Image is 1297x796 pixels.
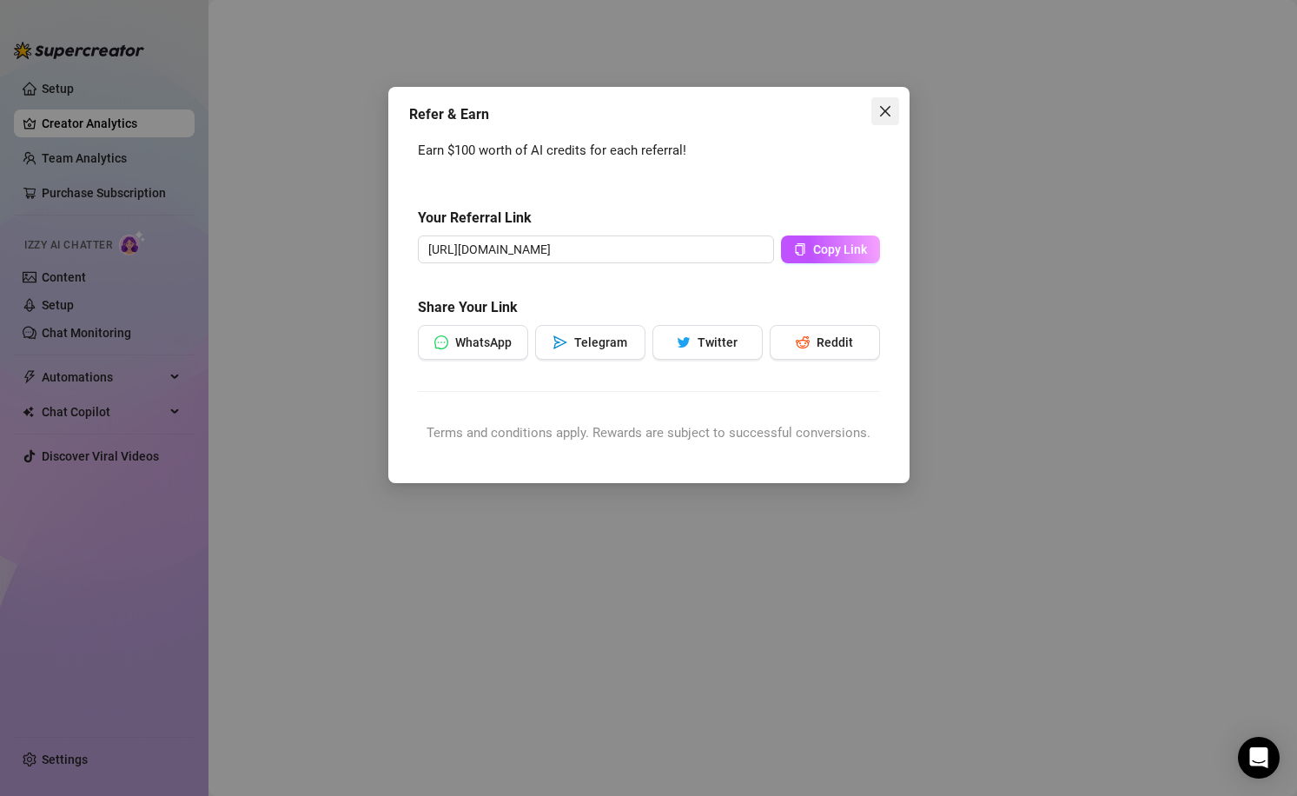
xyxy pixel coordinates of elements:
span: Close [871,104,899,118]
span: send [553,335,567,349]
div: Open Intercom Messenger [1238,737,1280,779]
div: Earn $100 worth of AI credits for each referral! [418,141,880,162]
div: Refer & Earn [409,104,889,125]
span: Telegram [574,335,627,349]
button: twitterTwitter [652,325,763,360]
button: messageWhatsApp [418,325,528,360]
div: Terms and conditions apply. Rewards are subject to successful conversions. [418,423,880,444]
h5: Share Your Link [418,297,880,318]
span: close [878,104,892,118]
button: redditReddit [770,325,880,360]
span: Twitter [698,335,738,349]
button: sendTelegram [535,325,645,360]
h5: Your Referral Link [418,208,880,229]
span: Copy Link [813,242,867,256]
span: Reddit [817,335,853,349]
span: copy [794,243,806,255]
span: twitter [677,335,691,349]
span: reddit [796,335,810,349]
span: WhatsApp [455,335,512,349]
button: Copy Link [781,235,880,263]
span: message [434,335,448,349]
button: Close [871,97,899,125]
